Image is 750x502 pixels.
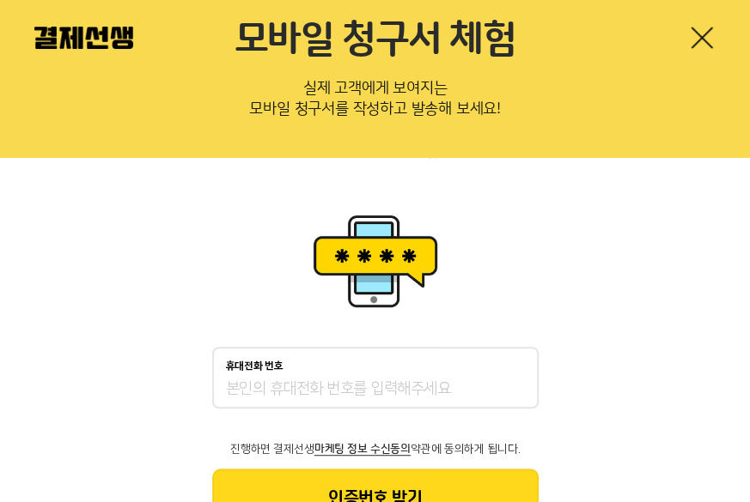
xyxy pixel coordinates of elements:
img: 휴대폰인증 이미지 [307,209,444,312]
p: 실제 고객에게 보여지는 모바일 청구서를 작성하고 발송해 보세요! [34,74,716,130]
p: 휴대전화 번호 [226,360,284,372]
input: 휴대전화 번호 [226,379,525,400]
p: 진행하면 결제선생 약관에 동의하게 됩니다. [212,443,539,455]
img: 결제선생 [34,27,133,49]
span: 마케팅 정보 수신동의 [314,443,411,455]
